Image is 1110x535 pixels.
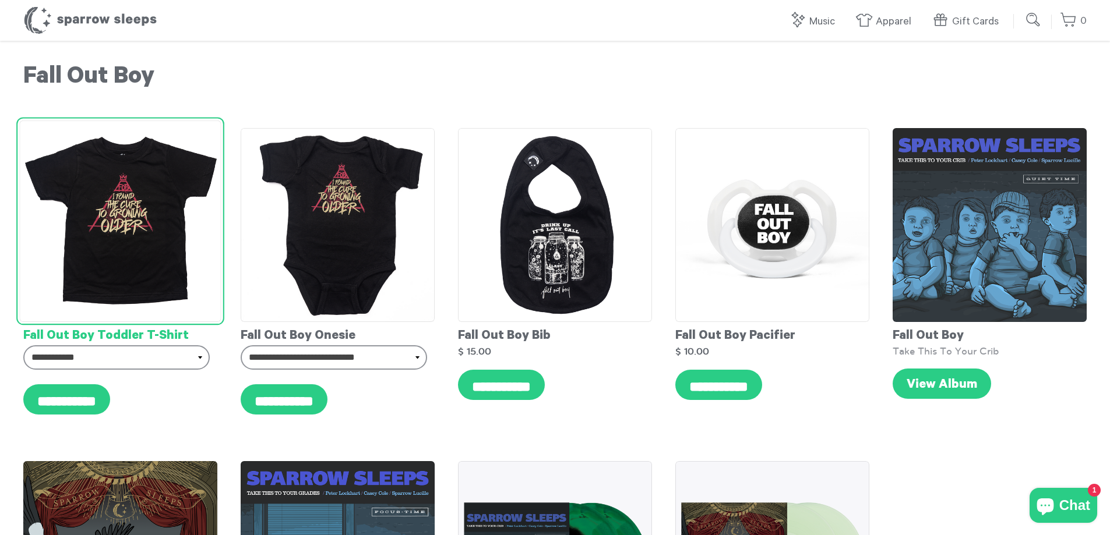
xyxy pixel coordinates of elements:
[458,128,652,322] img: fob-bib_grande.png
[23,6,157,35] h1: Sparrow Sleeps
[19,121,221,322] img: fob-tee_grande.png
[1026,488,1101,526] inbox-online-store-chat: Shopify online store chat
[675,322,869,345] div: Fall Out Boy Pacifier
[893,128,1087,322] img: SS-TakeThisToYourCrib-Cover-2023_grande.png
[893,322,1087,345] div: Fall Out Boy
[241,128,435,322] img: fob-onesie_grande.png
[1060,9,1087,34] a: 0
[1022,8,1045,31] input: Submit
[789,9,841,34] a: Music
[675,128,869,322] img: fob-pacifier_grande.png
[458,322,652,345] div: Fall Out Boy Bib
[932,9,1005,34] a: Gift Cards
[23,64,1087,93] h1: Fall Out Boy
[241,322,435,345] div: Fall Out Boy Onesie
[675,346,709,356] strong: $ 10.00
[855,9,917,34] a: Apparel
[458,346,491,356] strong: $ 15.00
[893,345,1087,357] div: Take This To Your Crib
[893,369,991,399] a: View Album
[23,322,217,345] div: Fall Out Boy Toddler T-Shirt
